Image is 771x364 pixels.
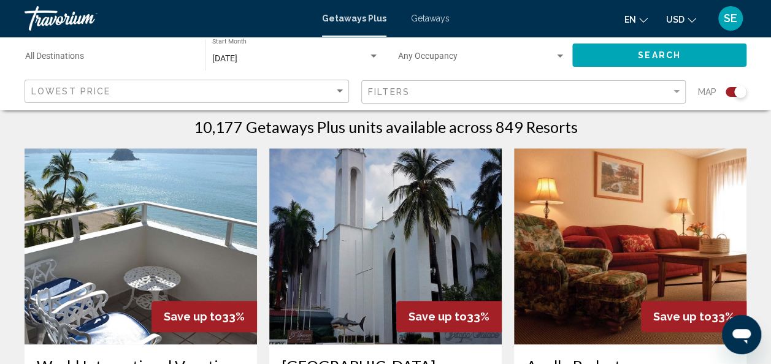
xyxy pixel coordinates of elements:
[624,15,636,25] span: en
[411,13,450,23] a: Getaways
[724,12,737,25] span: SE
[698,83,716,100] span: Map
[361,80,686,105] button: Filter
[31,86,345,97] mat-select: Sort by
[572,44,746,66] button: Search
[624,10,648,28] button: Change language
[396,301,502,332] div: 33%
[194,118,578,136] h1: 10,177 Getaways Plus units available across 849 Resorts
[368,87,410,97] span: Filters
[409,310,467,323] span: Save up to
[715,6,746,31] button: User Menu
[641,301,746,332] div: 33%
[666,10,696,28] button: Change currency
[25,148,257,344] img: ii_mzl6.jpg
[722,315,761,354] iframe: Bouton de lancement de la fenêtre de messagerie
[638,51,681,61] span: Search
[152,301,257,332] div: 33%
[514,148,746,344] img: ii_apv2.jpg
[666,15,685,25] span: USD
[31,86,110,96] span: Lowest Price
[269,148,502,344] img: ii_ixp1.jpg
[653,310,712,323] span: Save up to
[322,13,386,23] a: Getaways Plus
[25,6,310,31] a: Travorium
[164,310,222,323] span: Save up to
[212,53,237,63] span: [DATE]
